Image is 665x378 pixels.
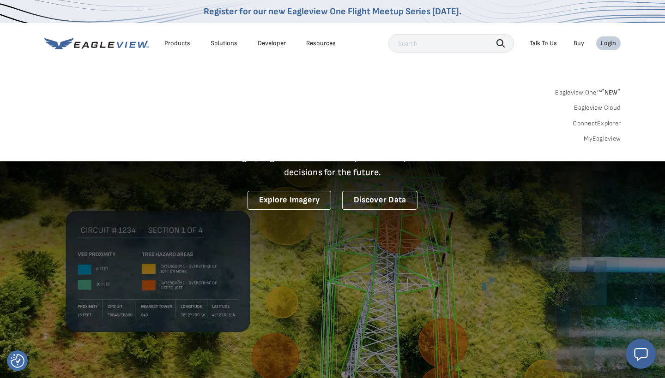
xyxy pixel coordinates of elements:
[342,191,417,210] a: Discover Data
[602,89,621,96] span: NEW
[574,104,621,112] a: Eagleview Cloud
[584,135,621,143] a: MyEagleview
[204,6,461,17] a: Register for our new Eagleview One Flight Meetup Series [DATE].
[555,86,621,96] a: Eagleview One™*NEW*
[574,39,584,47] a: Buy
[11,354,24,368] button: Consent Preferences
[626,339,656,369] button: Open chat window
[573,119,621,128] a: ConnectExplorer
[211,39,237,47] div: Solutions
[601,39,616,47] div: Login
[530,39,557,47] div: Talk To Us
[164,39,190,47] div: Products
[248,191,332,210] a: Explore Imagery
[258,39,286,47] a: Developer
[11,354,24,368] img: Revisit consent button
[306,39,336,47] div: Resources
[388,34,514,53] input: Search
